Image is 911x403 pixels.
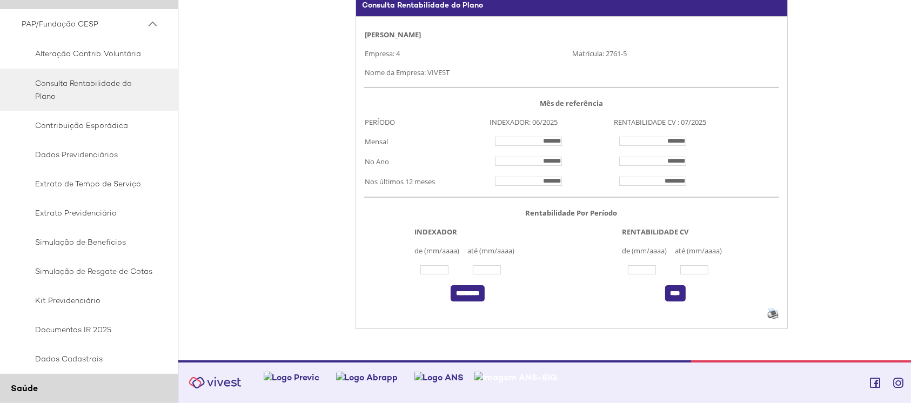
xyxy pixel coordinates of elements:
span: Kit Previdenciário [22,294,153,307]
td: [PERSON_NAME] [364,25,779,44]
td: Nos últimos 12 meses [364,171,488,191]
img: Vivest [183,371,247,395]
img: Imagem ANS-SIG [474,372,558,383]
span: Dados Cadastrais [22,352,153,365]
span: Simulação de Resgate de Cotas [22,265,153,278]
td: Nome da Empresa: VIVEST [364,63,779,82]
td: de (mm/aaaa) [414,241,467,260]
b: Mês de referência [540,98,603,108]
td: Empresa: 4 [364,44,572,63]
td: Mensal [364,131,488,151]
span: Dados Previdenciários [22,148,153,161]
span: Contribuição Esporádica [22,119,153,132]
b: Rentabilidade Por Período [526,208,618,218]
b: INDEXADOR [415,227,458,237]
span: PAP/Fundação CESP [22,17,146,31]
span: Consulta Rentabilidade do Plano [22,77,153,103]
span: Saúde [11,382,38,394]
td: até (mm/aaaa) [466,241,521,260]
td: até (mm/aaaa) [674,241,729,260]
img: Logo Abrapp [336,372,398,383]
span: Extrato de Tempo de Serviço [22,177,153,190]
footer: Vivest [178,360,911,403]
td: de (mm/aaaa) [621,241,674,260]
td: INDEXADOR: 06/2025 [488,112,613,131]
img: Logo ANS [414,372,464,383]
img: Logo Previc [264,372,320,383]
span: Documentos IR 2025 [22,323,153,336]
td: No Ano [364,151,488,171]
b: RENTABILIDADE CV [622,227,689,237]
td: Matrícula: 2761-5 [572,44,779,63]
img: printer_off.png [767,307,779,320]
span: Alteração Contrib. Voluntária [22,47,153,60]
td: PERÍODO [364,112,488,131]
td: RENTABILIDADE CV : 07/2025 [613,112,779,131]
span: Extrato Previdenciário [22,206,153,219]
span: Simulação de Benefícios [22,236,153,248]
